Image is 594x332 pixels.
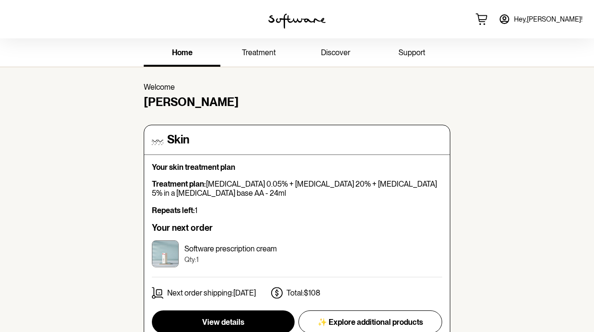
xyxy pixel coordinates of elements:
[318,318,423,327] span: ✨ Explore additional products
[167,288,256,297] p: Next order shipping: [DATE]
[144,83,450,92] p: Welcome
[202,318,244,327] span: View details
[399,48,425,57] span: support
[152,206,442,215] p: 1
[268,13,326,29] img: software logo
[297,40,374,67] a: discover
[321,48,350,57] span: discover
[152,179,206,189] strong: Treatment plan:
[152,223,442,233] h6: Your next order
[493,8,588,31] a: Hey,[PERSON_NAME]!
[152,163,442,172] p: Your skin treatment plan
[220,40,297,67] a: treatment
[184,256,277,264] p: Qty: 1
[242,48,276,57] span: treatment
[184,244,277,253] p: Software prescription cream
[514,15,583,24] span: Hey, [PERSON_NAME] !
[152,240,179,267] img: cktujd3cr00003e5xydhm4e2c.jpg
[172,48,193,57] span: home
[167,133,189,147] h4: Skin
[374,40,450,67] a: support
[152,206,195,215] strong: Repeats left:
[152,179,442,198] p: [MEDICAL_DATA] 0.05% + [MEDICAL_DATA] 20% + [MEDICAL_DATA] 5% in a [MEDICAL_DATA] base AA - 24ml
[144,40,220,67] a: home
[286,288,320,297] p: Total: $108
[144,95,450,109] h4: [PERSON_NAME]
